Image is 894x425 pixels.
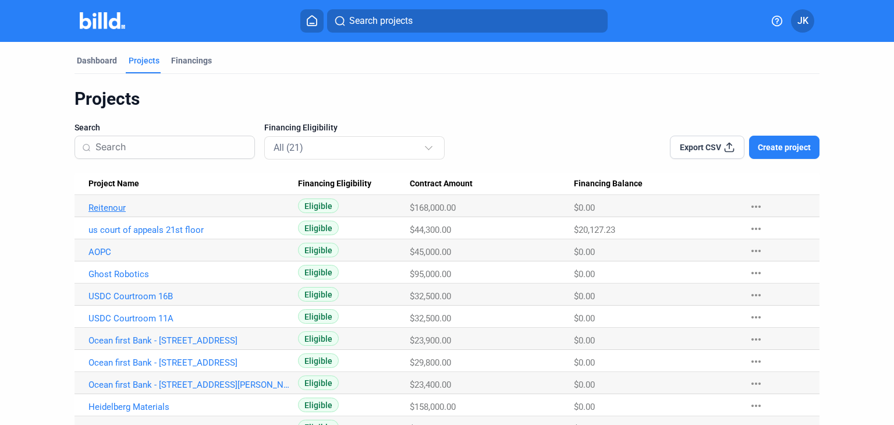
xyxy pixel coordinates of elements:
[88,313,290,324] a: USDC Courtroom 11A
[298,376,339,390] span: Eligible
[298,398,339,412] span: Eligible
[749,310,763,324] mat-icon: more_horiz
[791,9,814,33] button: JK
[88,402,290,412] a: Heidelberg Materials
[298,331,339,346] span: Eligible
[95,135,247,160] input: Search
[749,244,763,258] mat-icon: more_horiz
[88,225,290,235] a: us court of appeals 21st floor
[574,291,595,302] span: $0.00
[410,402,456,412] span: $158,000.00
[574,225,615,235] span: $20,127.23
[410,357,451,368] span: $29,800.00
[88,269,290,279] a: Ghost Robotics
[410,335,451,346] span: $23,900.00
[298,221,339,235] span: Eligible
[88,380,290,390] a: Ocean first Bank - [STREET_ADDRESS][PERSON_NAME]
[410,179,574,189] div: Contract Amount
[574,269,595,279] span: $0.00
[274,142,303,153] mat-select-trigger: All (21)
[88,179,139,189] span: Project Name
[298,353,339,368] span: Eligible
[349,14,413,28] span: Search projects
[410,291,451,302] span: $32,500.00
[410,179,473,189] span: Contract Amount
[749,200,763,214] mat-icon: more_horiz
[80,12,126,29] img: Billd Company Logo
[88,335,290,346] a: Ocean first Bank - [STREET_ADDRESS]
[797,14,808,28] span: JK
[758,141,811,153] span: Create project
[298,179,371,189] span: Financing Eligibility
[410,203,456,213] span: $168,000.00
[74,122,100,133] span: Search
[298,243,339,257] span: Eligible
[264,122,338,133] span: Financing Eligibility
[749,355,763,369] mat-icon: more_horiz
[298,287,339,302] span: Eligible
[327,9,608,33] button: Search projects
[410,269,451,279] span: $95,000.00
[574,203,595,213] span: $0.00
[298,309,339,324] span: Eligible
[574,179,643,189] span: Financing Balance
[298,265,339,279] span: Eligible
[88,357,290,368] a: Ocean first Bank - [STREET_ADDRESS]
[410,247,451,257] span: $45,000.00
[88,291,290,302] a: USDC Courtroom 16B
[574,357,595,368] span: $0.00
[574,335,595,346] span: $0.00
[749,399,763,413] mat-icon: more_horiz
[74,88,819,110] div: Projects
[749,266,763,280] mat-icon: more_horiz
[574,402,595,412] span: $0.00
[680,141,721,153] span: Export CSV
[749,222,763,236] mat-icon: more_horiz
[171,55,212,66] div: Financings
[749,332,763,346] mat-icon: more_horiz
[88,179,298,189] div: Project Name
[77,55,117,66] div: Dashboard
[298,179,410,189] div: Financing Eligibility
[410,225,451,235] span: $44,300.00
[88,203,290,213] a: Reitenour
[574,313,595,324] span: $0.00
[749,288,763,302] mat-icon: more_horiz
[88,247,290,257] a: AOPC
[129,55,159,66] div: Projects
[410,313,451,324] span: $32,500.00
[574,380,595,390] span: $0.00
[574,179,738,189] div: Financing Balance
[670,136,744,159] button: Export CSV
[749,136,819,159] button: Create project
[298,199,339,213] span: Eligible
[574,247,595,257] span: $0.00
[410,380,451,390] span: $23,400.00
[749,377,763,391] mat-icon: more_horiz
